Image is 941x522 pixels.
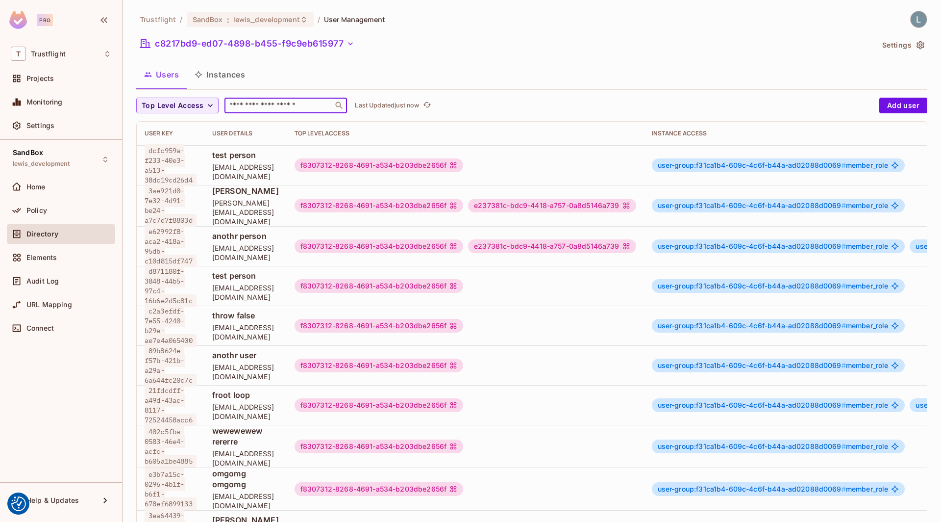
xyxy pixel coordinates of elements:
span: refresh [423,101,431,110]
div: f8307312-8268-4691-a534-b203dbe2656f [295,440,463,453]
span: [PERSON_NAME] [212,185,279,196]
span: Top Level Access [142,100,203,112]
div: f8307312-8268-4691-a534-b203dbe2656f [295,398,463,412]
span: user-group:f31ca1b4-609c-4c6f-b44a-ad02088d0069 [658,201,846,209]
span: Audit Log [26,277,59,285]
div: f8307312-8268-4691-a534-b203dbe2656f [295,359,463,372]
div: Top Level Access [295,130,636,137]
div: f8307312-8268-4691-a534-b203dbe2656f [295,239,463,253]
span: froot loop [212,390,279,400]
span: [EMAIL_ADDRESS][DOMAIN_NAME] [212,243,279,262]
span: Elements [26,254,57,261]
div: e237381c-bdc9-4418-a757-0a8d5146a739 [468,239,636,253]
span: user-group:f31ca1b4-609c-4c6f-b44a-ad02088d0069 [658,361,846,369]
span: [PERSON_NAME][EMAIL_ADDRESS][DOMAIN_NAME] [212,198,279,226]
span: user-group:f31ca1b4-609c-4c6f-b44a-ad02088d0069 [658,442,846,450]
span: throw false [212,310,279,321]
div: e237381c-bdc9-4418-a757-0a8d5146a739 [468,199,636,212]
span: [EMAIL_ADDRESS][DOMAIN_NAME] [212,162,279,181]
span: member_role [658,202,889,209]
span: [EMAIL_ADDRESS][DOMAIN_NAME] [212,363,279,381]
span: c2a3efdf-7e55-4240-b29e-ae7e4a065400 [145,305,197,347]
span: SandBox [13,149,43,157]
span: member_role [658,443,889,450]
span: Click to refresh data [419,100,433,111]
span: user-group:f31ca1b4-609c-4c6f-b44a-ad02088d0069 [658,321,846,330]
span: Workspace: Trustflight [31,50,66,58]
button: Consent Preferences [11,496,26,511]
span: member_role [658,242,889,250]
span: [EMAIL_ADDRESS][DOMAIN_NAME] [212,323,279,341]
button: Users [136,62,187,87]
span: # [842,485,846,493]
div: f8307312-8268-4691-a534-b203dbe2656f [295,199,463,212]
img: Revisit consent button [11,496,26,511]
span: wewewewew rererre [212,425,279,447]
span: lewis_development [13,160,70,168]
button: Settings [878,37,927,53]
span: 402c5fba-0583-46e4-acfc-b605a1be4885 [145,425,197,468]
span: [EMAIL_ADDRESS][DOMAIN_NAME] [212,402,279,421]
div: f8307312-8268-4691-a534-b203dbe2656f [295,279,463,293]
span: member_role [658,362,889,369]
span: 3ae921d0-7e32-4d91-be24-a7c7d7f8803d [145,184,197,227]
span: T [11,47,26,61]
button: Instances [187,62,253,87]
span: Connect [26,324,54,332]
div: User Details [212,130,279,137]
button: Top Level Access [136,98,219,113]
span: Settings [26,122,54,130]
span: user-group:f31ca1b4-609c-4c6f-b44a-ad02088d0069 [658,242,846,250]
span: anothr person [212,231,279,241]
span: [EMAIL_ADDRESS][DOMAIN_NAME] [212,492,279,510]
span: member_role [658,401,889,409]
span: Monitoring [26,98,63,106]
span: test person [212,150,279,160]
span: Directory [26,230,58,238]
span: # [842,201,846,209]
span: member_role [658,161,889,169]
span: # [842,282,846,290]
span: d871180f-3848-44b5-97c4-16b6e2d5c81c [145,265,197,307]
span: member_role [658,322,889,330]
span: Policy [26,207,47,214]
span: member_role [658,485,889,493]
span: # [842,442,846,450]
span: anothr user [212,350,279,361]
span: dcfc959a-f233-40e3-a513-38dc19cd26d4 [145,144,197,186]
div: Pro [37,14,53,26]
span: user-group:f31ca1b4-609c-4c6f-b44a-ad02088d0069 [658,485,846,493]
span: User Management [324,15,385,24]
span: 21fdcdff-a49d-43ac-8117-72524458acc6 [145,384,197,426]
span: lewis_development [233,15,300,24]
span: test person [212,270,279,281]
li: / [180,15,182,24]
span: user-group:f31ca1b4-609c-4c6f-b44a-ad02088d0069 [658,282,846,290]
div: User Key [145,130,197,137]
div: f8307312-8268-4691-a534-b203dbe2656f [295,158,463,172]
span: the active workspace [140,15,176,24]
span: e3b7a15c-0296-4b1f-b6f1-678ef6899133 [145,468,197,510]
p: Last Updated just now [355,102,419,109]
span: omgomg omgomg [212,468,279,490]
span: Projects [26,75,54,82]
span: # [842,242,846,250]
img: Lewis Youl [911,11,927,27]
span: URL Mapping [26,301,72,309]
img: SReyMgAAAABJRU5ErkJggg== [9,11,27,29]
button: Add user [879,98,927,113]
span: [EMAIL_ADDRESS][DOMAIN_NAME] [212,449,279,468]
div: f8307312-8268-4691-a534-b203dbe2656f [295,319,463,333]
li: / [318,15,320,24]
span: # [842,161,846,169]
span: user-group:f31ca1b4-609c-4c6f-b44a-ad02088d0069 [658,401,846,409]
span: Home [26,183,46,191]
button: refresh [421,100,433,111]
button: c8217bd9-ed07-4898-b455-f9c9eb615977 [136,36,358,52]
span: Help & Updates [26,496,79,504]
span: # [842,401,846,409]
div: f8307312-8268-4691-a534-b203dbe2656f [295,482,463,496]
span: # [842,361,846,369]
span: SandBox [193,15,223,24]
span: [EMAIL_ADDRESS][DOMAIN_NAME] [212,283,279,302]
